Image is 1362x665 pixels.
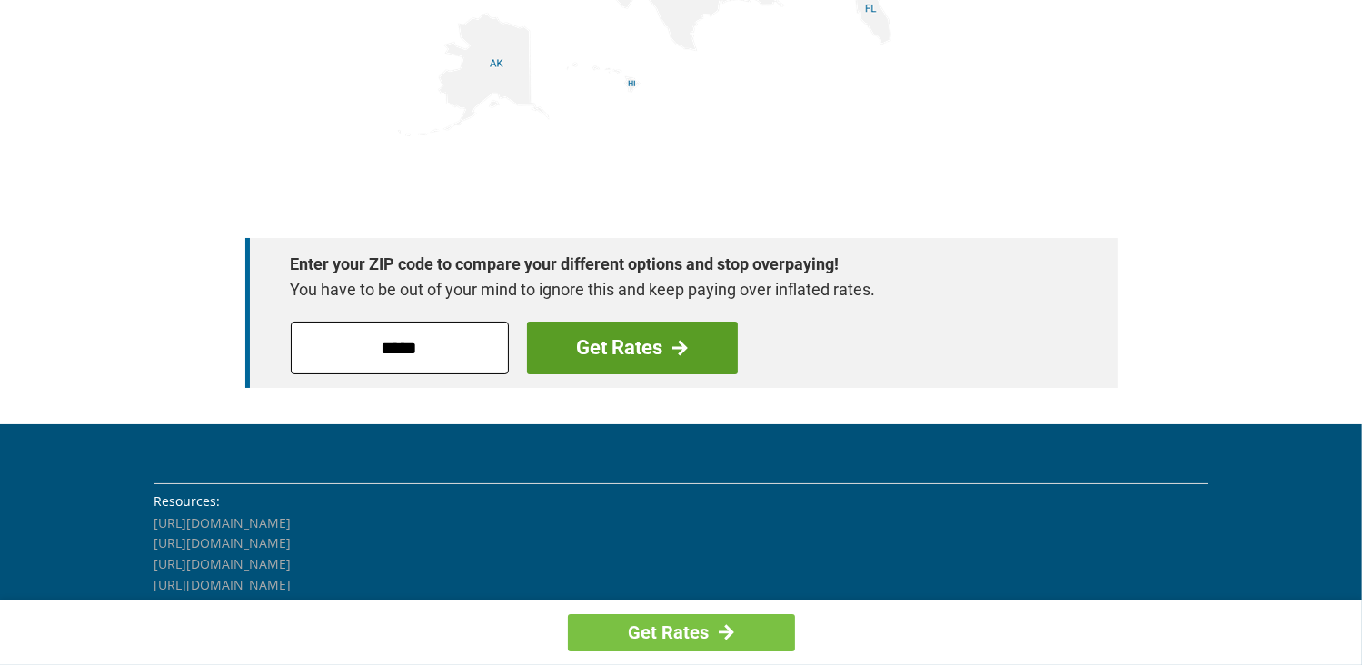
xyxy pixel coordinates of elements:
p: You have to be out of your mind to ignore this and keep paying over inflated rates. [291,277,1054,303]
a: [URL][DOMAIN_NAME] [154,555,292,572]
a: Get Rates [568,614,795,651]
strong: Enter your ZIP code to compare your different options and stop overpaying! [291,252,1054,277]
a: [URL][DOMAIN_NAME] [154,514,292,531]
a: Get Rates [527,322,738,374]
li: Resources: [154,491,1208,511]
a: [URL][DOMAIN_NAME] [154,534,292,551]
a: [URL][DOMAIN_NAME] [154,576,292,593]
